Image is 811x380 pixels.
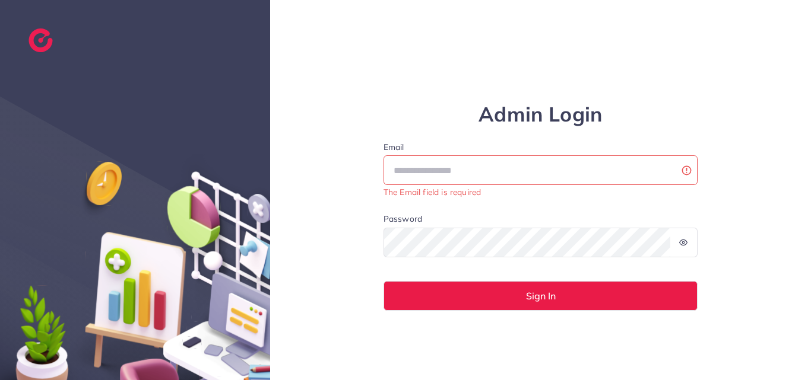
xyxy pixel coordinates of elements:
[384,213,422,225] label: Password
[384,187,481,197] small: The Email field is required
[526,291,556,301] span: Sign In
[28,28,53,52] img: logo
[384,281,698,311] button: Sign In
[384,103,698,127] h1: Admin Login
[384,141,698,153] label: Email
